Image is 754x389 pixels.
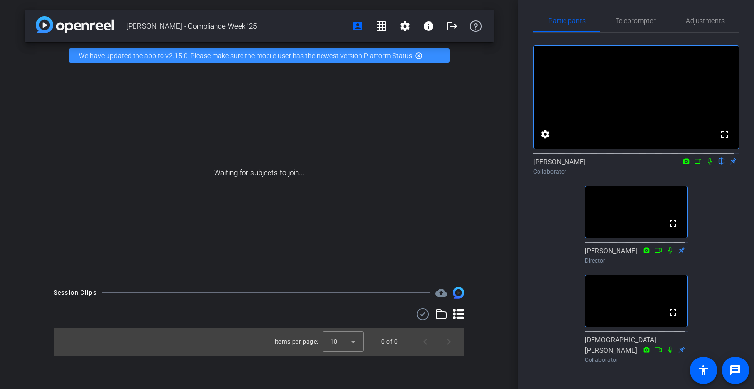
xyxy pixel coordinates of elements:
span: Teleprompter [616,17,656,24]
div: Collaborator [533,167,739,176]
div: Session Clips [54,288,97,298]
mat-icon: flip [716,156,727,165]
div: Items per page: [275,337,319,347]
div: Collaborator [585,356,688,364]
span: Participants [548,17,586,24]
div: 0 of 0 [381,337,398,347]
mat-icon: cloud_upload [435,287,447,299]
div: We have updated the app to v2.15.0. Please make sure the mobile user has the newest version. [69,48,450,63]
mat-icon: grid_on [376,20,387,32]
a: Platform Status [364,52,412,60]
button: Next page [437,330,460,354]
mat-icon: fullscreen [667,306,679,318]
mat-icon: info [423,20,434,32]
img: app-logo [36,16,114,33]
span: Adjustments [686,17,725,24]
div: Waiting for subjects to join... [25,69,494,277]
img: Session clips [453,287,464,299]
mat-icon: account_box [352,20,364,32]
div: [PERSON_NAME] [585,246,688,265]
span: [PERSON_NAME] - Compliance Week '25 [126,16,346,36]
mat-icon: fullscreen [667,217,679,229]
mat-icon: settings [399,20,411,32]
div: Director [585,256,688,265]
div: [PERSON_NAME] [533,157,739,176]
mat-icon: message [729,364,741,376]
mat-icon: logout [446,20,458,32]
mat-icon: accessibility [698,364,709,376]
button: Previous page [413,330,437,354]
mat-icon: settings [539,128,551,140]
mat-icon: fullscreen [719,128,730,140]
mat-icon: highlight_off [415,52,423,60]
div: [DEMOGRAPHIC_DATA][PERSON_NAME] [585,335,688,364]
span: Destinations for your clips [435,287,447,299]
